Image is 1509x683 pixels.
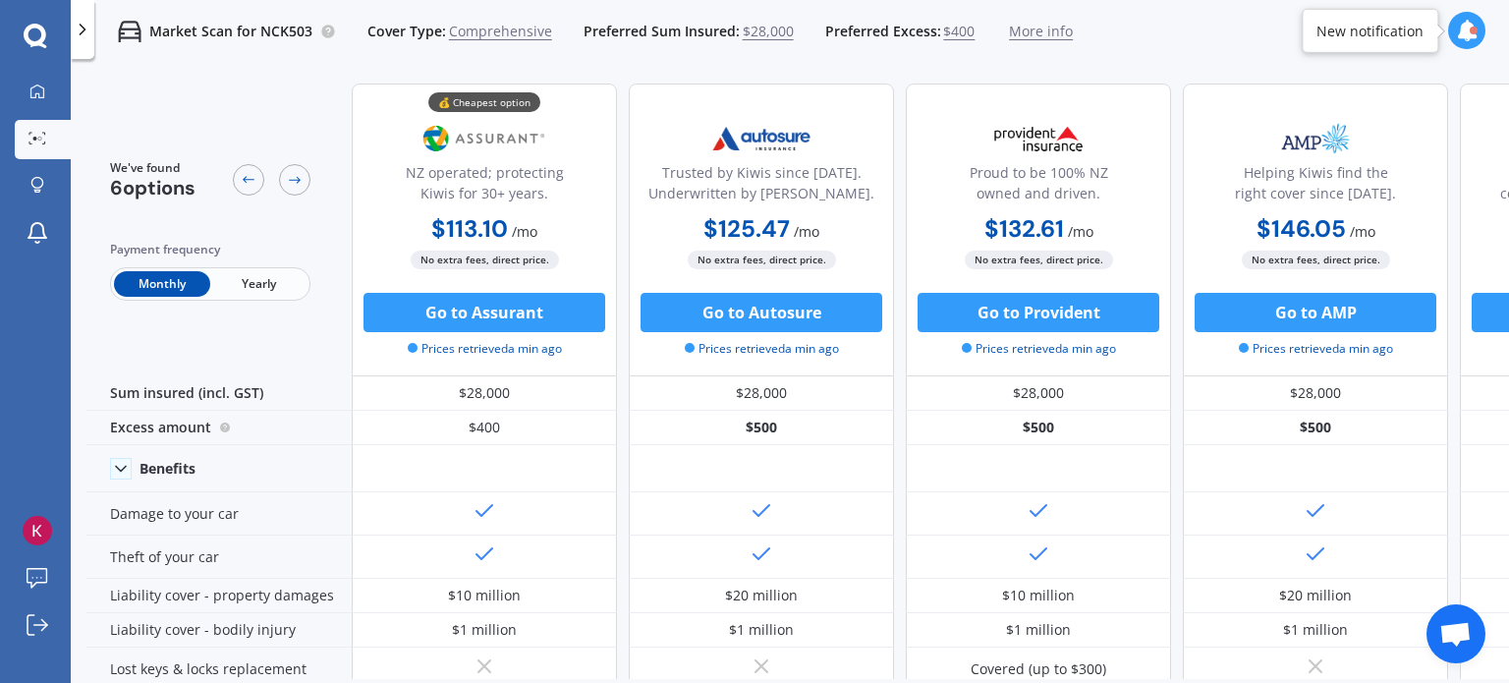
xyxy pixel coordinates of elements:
[974,114,1103,163] img: Provident.png
[1283,620,1348,640] div: $1 million
[725,586,798,605] div: $20 million
[86,492,352,536] div: Damage to your car
[641,293,882,332] button: Go to Autosure
[906,376,1171,411] div: $28,000
[1195,293,1436,332] button: Go to AMP
[363,293,605,332] button: Go to Assurant
[918,293,1159,332] button: Go to Provident
[352,376,617,411] div: $28,000
[1002,586,1075,605] div: $10 million
[965,251,1113,269] span: No extra fees, direct price.
[729,620,794,640] div: $1 million
[1006,620,1071,640] div: $1 million
[1242,251,1390,269] span: No extra fees, direct price.
[1239,340,1393,358] span: Prices retrieved a min ago
[922,162,1154,211] div: Proud to be 100% NZ owned and driven.
[688,251,836,269] span: No extra fees, direct price.
[1183,376,1448,411] div: $28,000
[23,516,52,545] img: ACg8ocJZKVO9wLLmtHIg7qL1Xk0CCKEYTeRyYgagGPo1lrZj6rz8GD8=s96-c
[114,271,210,297] span: Monthly
[645,162,877,211] div: Trusted by Kiwis since [DATE]. Underwritten by [PERSON_NAME].
[1183,411,1448,445] div: $500
[449,22,552,41] span: Comprehensive
[452,620,517,640] div: $1 million
[584,22,740,41] span: Preferred Sum Insured:
[685,340,839,358] span: Prices retrieved a min ago
[962,340,1116,358] span: Prices retrieved a min ago
[1251,114,1380,163] img: AMP.webp
[1350,222,1375,241] span: / mo
[210,271,307,297] span: Yearly
[110,240,310,259] div: Payment frequency
[367,22,446,41] span: Cover Type:
[86,411,352,445] div: Excess amount
[149,22,312,41] p: Market Scan for NCK503
[411,251,559,269] span: No extra fees, direct price.
[110,175,196,200] span: 6 options
[1316,21,1424,40] div: New notification
[428,92,540,112] div: 💰 Cheapest option
[629,376,894,411] div: $28,000
[943,22,975,41] span: $400
[140,460,196,478] div: Benefits
[794,222,819,241] span: / mo
[1200,162,1431,211] div: Helping Kiwis find the right cover since [DATE].
[118,20,141,43] img: car.f15378c7a67c060ca3f3.svg
[1426,604,1485,663] div: Open chat
[408,340,562,358] span: Prices retrieved a min ago
[448,586,521,605] div: $10 million
[1009,22,1073,41] span: More info
[984,213,1064,244] b: $132.61
[697,114,826,163] img: Autosure.webp
[431,213,508,244] b: $113.10
[110,159,196,177] span: We've found
[86,376,352,411] div: Sum insured (incl. GST)
[86,613,352,648] div: Liability cover - bodily injury
[1279,586,1352,605] div: $20 million
[1257,213,1346,244] b: $146.05
[703,213,790,244] b: $125.47
[743,22,794,41] span: $28,000
[352,411,617,445] div: $400
[86,579,352,613] div: Liability cover - property damages
[906,411,1171,445] div: $500
[512,222,537,241] span: / mo
[825,22,941,41] span: Preferred Excess:
[971,659,1106,679] div: Covered (up to $300)
[368,162,600,211] div: NZ operated; protecting Kiwis for 30+ years.
[629,411,894,445] div: $500
[1068,222,1093,241] span: / mo
[86,536,352,579] div: Theft of your car
[419,114,549,163] img: Assurant.png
